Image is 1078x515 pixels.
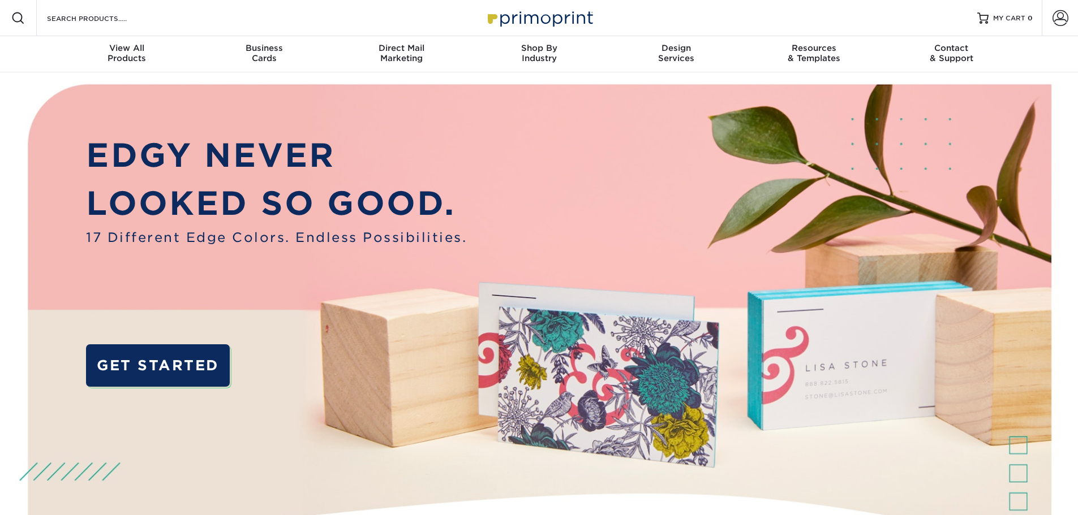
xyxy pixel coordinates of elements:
a: GET STARTED [86,344,229,387]
span: Resources [745,43,883,53]
div: & Templates [745,43,883,63]
div: Marketing [333,43,470,63]
span: Design [608,43,745,53]
span: Direct Mail [333,43,470,53]
div: Services [608,43,745,63]
div: Industry [470,43,608,63]
span: Business [195,43,333,53]
a: View AllProducts [58,36,196,72]
span: 0 [1028,14,1033,22]
span: MY CART [993,14,1025,23]
span: Shop By [470,43,608,53]
div: Products [58,43,196,63]
a: Shop ByIndustry [470,36,608,72]
p: LOOKED SO GOOD. [86,179,467,228]
span: 17 Different Edge Colors. Endless Possibilities. [86,228,467,247]
a: DesignServices [608,36,745,72]
div: Cards [195,43,333,63]
a: BusinessCards [195,36,333,72]
a: Direct MailMarketing [333,36,470,72]
img: Primoprint [483,6,596,30]
span: Contact [883,43,1020,53]
input: SEARCH PRODUCTS..... [46,11,156,25]
p: EDGY NEVER [86,131,467,180]
a: Resources& Templates [745,36,883,72]
a: Contact& Support [883,36,1020,72]
span: View All [58,43,196,53]
div: & Support [883,43,1020,63]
